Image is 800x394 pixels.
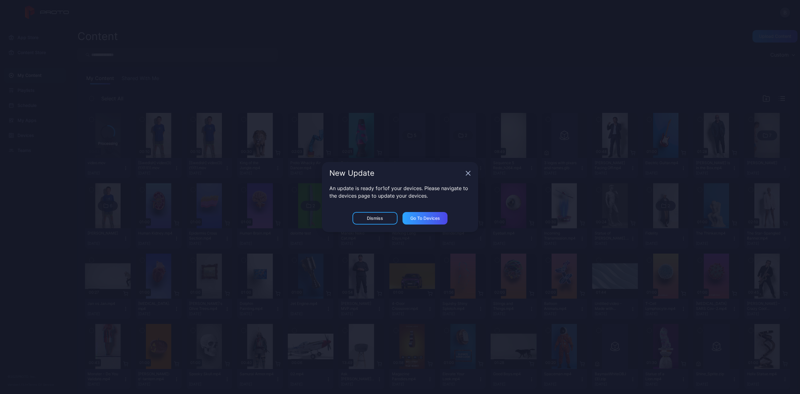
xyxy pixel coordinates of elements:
button: Dismiss [352,212,397,225]
p: An update is ready for 1 of your devices. Please navigate to the devices page to update your devi... [329,184,471,200]
button: Go to devices [402,212,447,225]
div: New Update [329,169,463,177]
div: Go to devices [410,216,440,221]
div: Dismiss [367,216,383,221]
